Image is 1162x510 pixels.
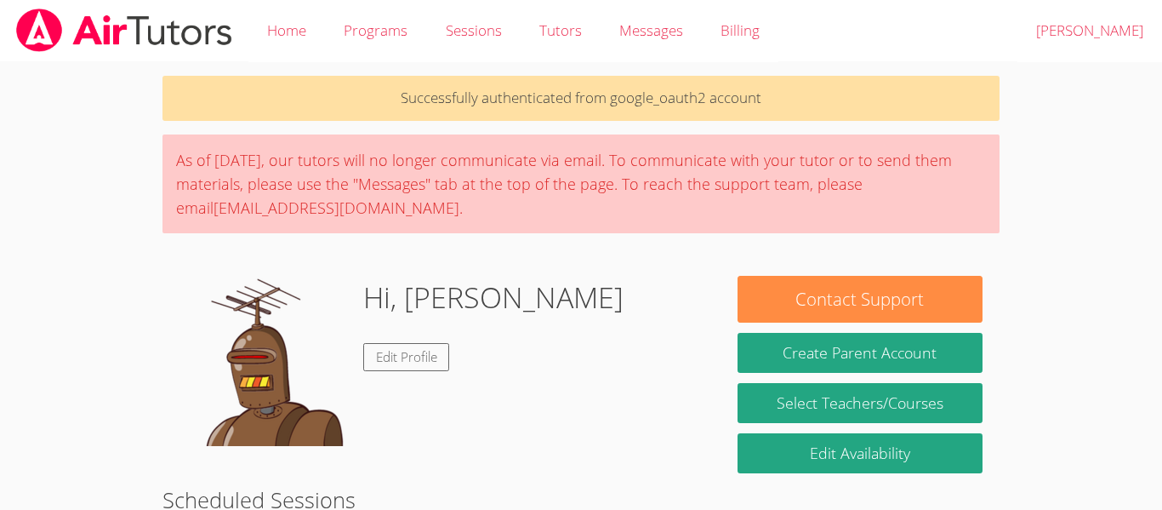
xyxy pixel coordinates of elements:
button: Create Parent Account [738,333,983,373]
div: As of [DATE], our tutors will no longer communicate via email. To communicate with your tutor or ... [162,135,1000,233]
h1: Hi, [PERSON_NAME] [363,276,624,319]
button: Contact Support [738,276,983,323]
img: airtutors_banner-c4298cdbf04f3fff15de1276eac7730deb9818008684d7c2e4769d2f7ddbe033.png [14,9,234,52]
a: Select Teachers/Courses [738,383,983,423]
a: Edit Profile [363,343,450,371]
img: default.png [179,276,350,446]
p: Successfully authenticated from google_oauth2 account [162,76,1000,121]
span: Messages [619,20,683,40]
a: Edit Availability [738,433,983,473]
